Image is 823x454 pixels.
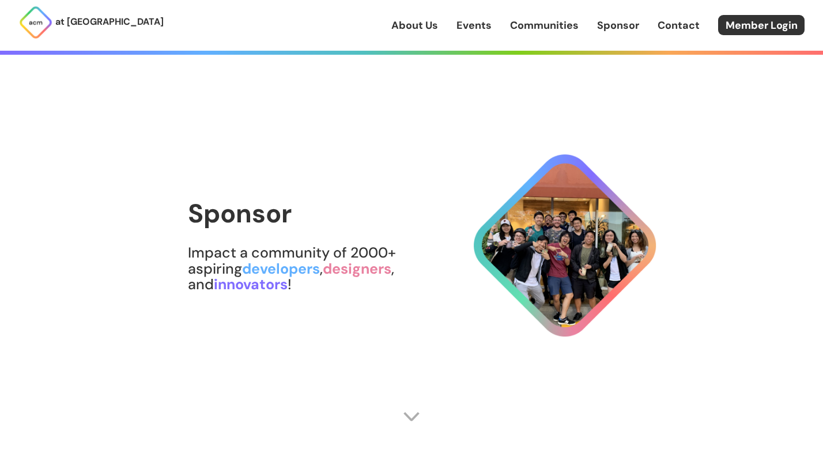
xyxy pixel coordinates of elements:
a: Member Login [718,15,805,35]
p: at [GEOGRAPHIC_DATA] [55,14,164,29]
a: Communities [510,18,579,33]
img: Sponsor Logo [463,143,667,348]
h1: Sponsor [188,199,463,228]
img: ACM Logo [18,5,53,40]
h2: Impact a community of 2000+ aspiring , , and ! [188,245,463,293]
span: developers [242,259,320,278]
a: About Us [391,18,438,33]
a: Events [456,18,492,33]
a: Sponsor [597,18,639,33]
img: Scroll Arrow [403,408,420,425]
span: innovators [214,275,288,294]
a: Contact [658,18,700,33]
span: designers [323,259,391,278]
a: at [GEOGRAPHIC_DATA] [18,5,164,40]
